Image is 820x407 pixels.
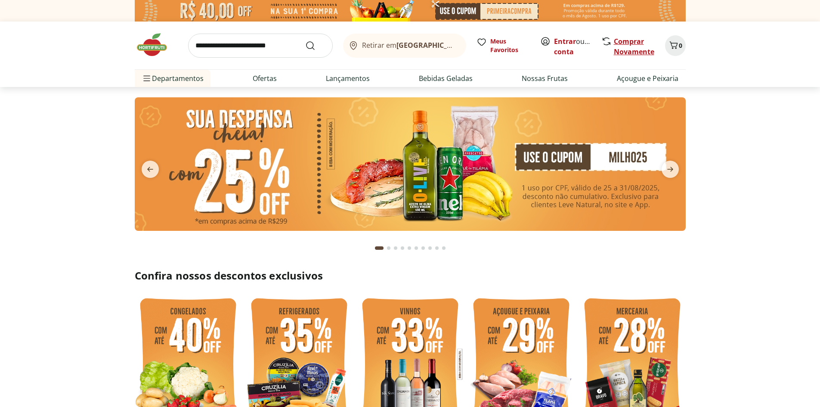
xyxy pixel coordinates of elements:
a: Bebidas Geladas [419,73,473,84]
input: search [188,34,333,58]
button: Go to page 8 from fs-carousel [427,238,433,258]
button: Go to page 4 from fs-carousel [399,238,406,258]
button: Go to page 10 from fs-carousel [440,238,447,258]
a: Lançamentos [326,73,370,84]
a: Ofertas [253,73,277,84]
img: Hortifruti [135,32,178,58]
span: Departamentos [142,68,204,89]
span: 0 [679,41,682,50]
button: Go to page 5 from fs-carousel [406,238,413,258]
span: ou [554,36,592,57]
a: Meus Favoritos [477,37,530,54]
h2: Confira nossos descontos exclusivos [135,269,686,283]
button: Go to page 7 from fs-carousel [420,238,427,258]
button: Carrinho [665,35,686,56]
button: next [655,161,686,178]
button: Go to page 2 from fs-carousel [385,238,392,258]
button: Submit Search [305,40,326,51]
button: Current page from fs-carousel [373,238,385,258]
button: Go to page 6 from fs-carousel [413,238,420,258]
span: Retirar em [362,41,457,49]
a: Criar conta [554,37,601,56]
img: cupom [135,97,686,231]
a: Entrar [554,37,576,46]
b: [GEOGRAPHIC_DATA]/[GEOGRAPHIC_DATA] [396,40,542,50]
button: Go to page 3 from fs-carousel [392,238,399,258]
a: Comprar Novamente [614,37,654,56]
a: Nossas Frutas [522,73,568,84]
a: Açougue e Peixaria [617,73,678,84]
button: Retirar em[GEOGRAPHIC_DATA]/[GEOGRAPHIC_DATA] [343,34,466,58]
button: Menu [142,68,152,89]
button: Go to page 9 from fs-carousel [433,238,440,258]
button: previous [135,161,166,178]
span: Meus Favoritos [490,37,530,54]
